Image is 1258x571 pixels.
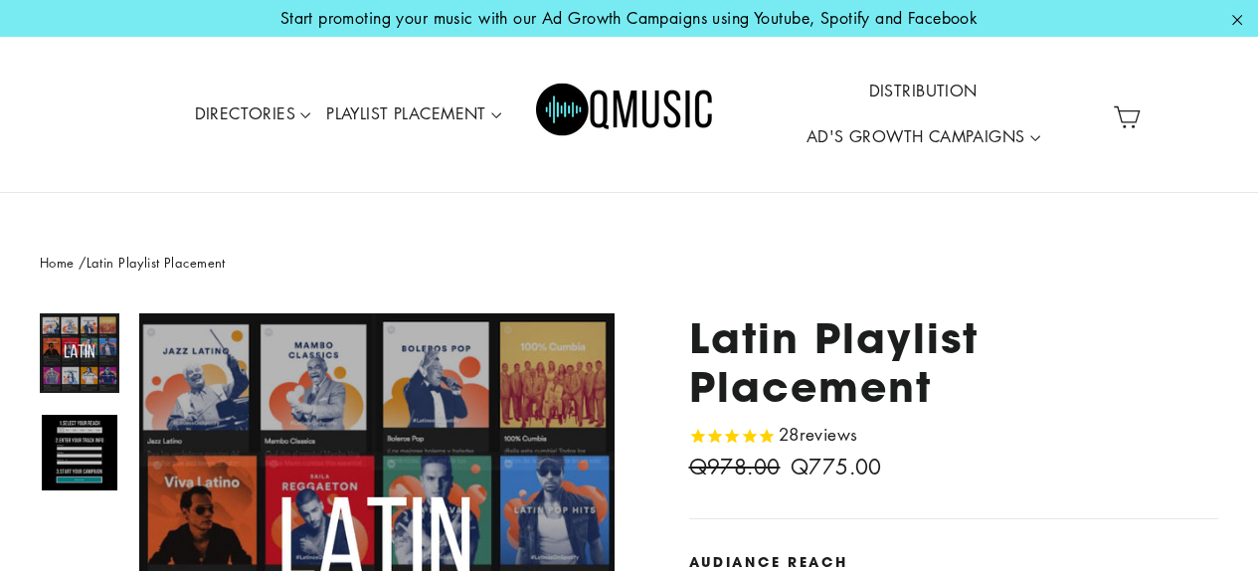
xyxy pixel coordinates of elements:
[187,92,319,137] a: DIRECTORIES
[689,451,786,484] span: Q978.00
[689,421,858,450] span: Rated 4.8 out of 5 stars 28 reviews
[800,423,858,446] span: reviews
[861,69,986,114] a: DISTRIBUTION
[536,70,715,159] img: Q Music Promotions
[145,57,1105,173] div: Primary
[779,423,858,446] span: 28 reviews
[42,315,117,391] img: Latin Playlist Placement
[689,313,1219,411] h1: Latin Playlist Placement
[318,92,509,137] a: PLAYLIST PLACEMENT
[42,415,117,490] img: Latin Playlist Placement
[799,114,1048,160] a: AD'S GROWTH CAMPAIGNS
[40,253,1218,274] nav: breadcrumbs
[689,554,1219,570] label: Audiance Reach
[79,253,86,272] span: /
[791,453,882,480] span: Q775.00
[40,253,75,272] a: Home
